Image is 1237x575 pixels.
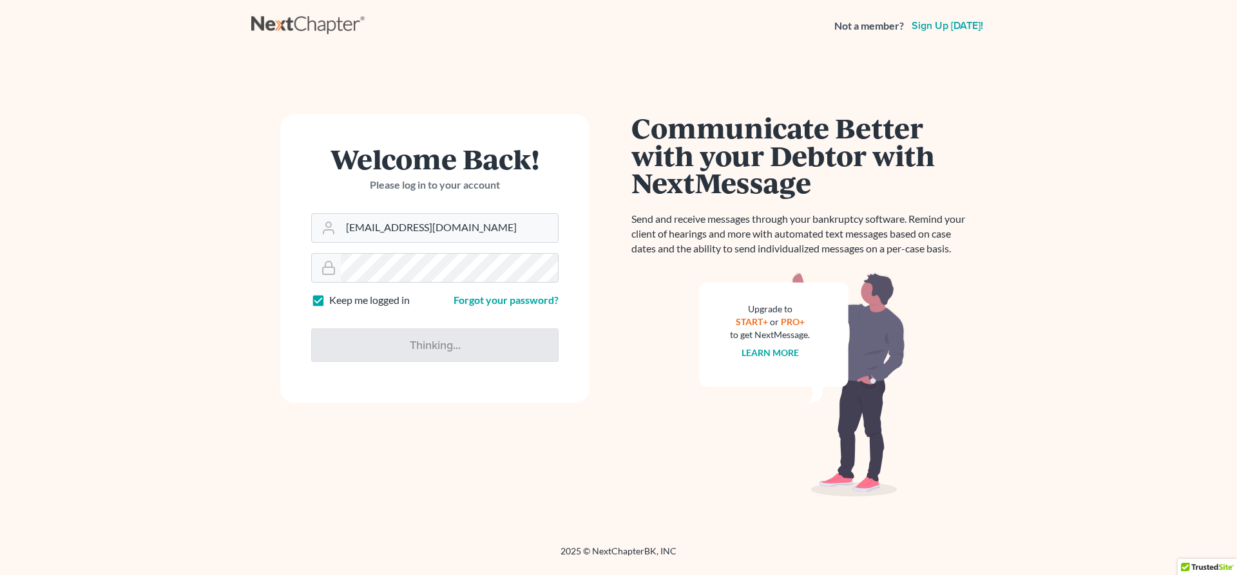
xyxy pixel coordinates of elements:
[909,21,986,31] a: Sign up [DATE]!
[770,316,779,327] span: or
[834,19,904,33] strong: Not a member?
[311,328,559,362] input: Thinking...
[329,293,410,308] label: Keep me logged in
[341,214,558,242] input: Email Address
[251,545,986,568] div: 2025 © NextChapterBK, INC
[742,347,799,358] a: Learn more
[736,316,768,327] a: START+
[631,114,973,196] h1: Communicate Better with your Debtor with NextMessage
[454,294,559,306] a: Forgot your password?
[699,272,905,497] img: nextmessage_bg-59042aed3d76b12b5cd301f8e5b87938c9018125f34e5fa2b7a6b67550977c72.svg
[311,178,559,193] p: Please log in to your account
[311,145,559,173] h1: Welcome Back!
[631,212,973,256] p: Send and receive messages through your bankruptcy software. Remind your client of hearings and mo...
[730,303,810,316] div: Upgrade to
[781,316,805,327] a: PRO+
[730,328,810,341] div: to get NextMessage.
